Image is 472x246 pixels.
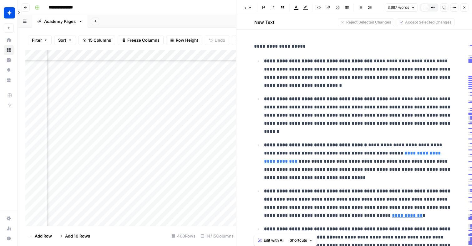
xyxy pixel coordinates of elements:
button: Add Row [25,231,56,241]
button: Filter [28,35,52,45]
a: Settings [4,213,14,223]
button: Undo [205,35,229,45]
button: Accept Selected Changes [396,18,454,26]
span: Accept Selected Changes [405,19,451,25]
button: Freeze Columns [118,35,164,45]
a: Browse [4,45,14,55]
span: Add 10 Rows [65,233,90,239]
span: Add Row [35,233,52,239]
span: Reject Selected Changes [346,19,391,25]
button: Row Height [166,35,202,45]
div: Academy Pages [44,18,76,24]
img: Wiz Logo [4,7,15,18]
button: Edit with AI [256,236,286,244]
div: 14/15 Columns [198,231,236,241]
span: Undo [215,37,225,43]
span: Shortcuts [290,238,307,243]
button: 3,687 words [385,3,418,12]
a: Opportunities [4,65,14,75]
span: Freeze Columns [127,37,160,43]
button: Reject Selected Changes [338,18,394,26]
a: Home [4,35,14,45]
span: 3,687 words [388,5,409,10]
a: Insights [4,55,14,65]
span: Filter [32,37,42,43]
h2: New Text [254,19,274,25]
span: 15 Columns [88,37,111,43]
button: 15 Columns [79,35,115,45]
span: Sort [58,37,66,43]
button: Workspace: Wiz [4,5,14,21]
div: 400 Rows [169,231,198,241]
a: Your Data [4,75,14,85]
button: Help + Support [4,233,14,243]
a: Academy Pages [32,15,88,28]
button: Add 10 Rows [56,231,94,241]
button: Shortcuts [287,236,315,244]
a: Usage [4,223,14,233]
button: Sort [54,35,76,45]
span: Edit with AI [264,238,283,243]
span: Row Height [176,37,198,43]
